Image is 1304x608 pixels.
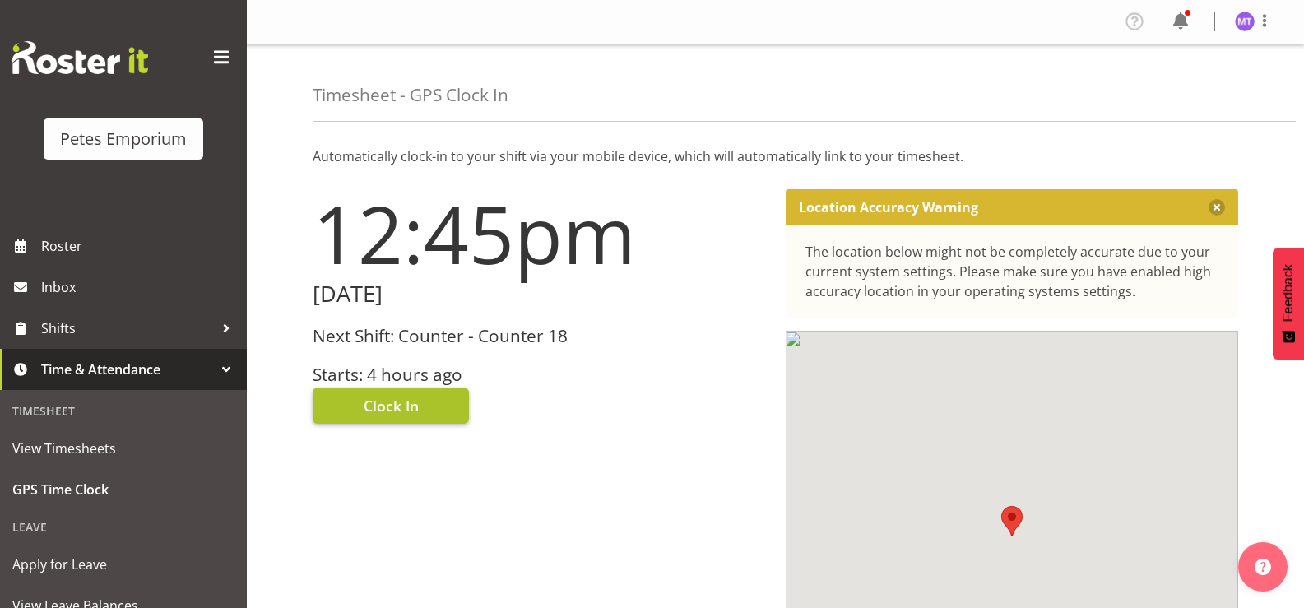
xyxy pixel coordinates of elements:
[60,127,187,151] div: Petes Emporium
[12,41,148,74] img: Rosterit website logo
[313,281,766,307] h2: [DATE]
[1235,12,1255,31] img: mya-taupawa-birkhead5814.jpg
[1281,264,1296,322] span: Feedback
[4,428,243,469] a: View Timesheets
[313,327,766,346] h3: Next Shift: Counter - Counter 18
[799,199,978,216] p: Location Accuracy Warning
[313,86,508,104] h4: Timesheet - GPS Clock In
[12,436,234,461] span: View Timesheets
[12,477,234,502] span: GPS Time Clock
[4,544,243,585] a: Apply for Leave
[805,242,1219,301] div: The location below might not be completely accurate due to your current system settings. Please m...
[4,394,243,428] div: Timesheet
[4,469,243,510] a: GPS Time Clock
[364,395,419,416] span: Clock In
[4,510,243,544] div: Leave
[12,552,234,577] span: Apply for Leave
[41,357,214,382] span: Time & Attendance
[313,189,766,278] h1: 12:45pm
[41,275,239,299] span: Inbox
[1255,559,1271,575] img: help-xxl-2.png
[313,365,766,384] h3: Starts: 4 hours ago
[41,234,239,258] span: Roster
[313,388,469,424] button: Clock In
[41,316,214,341] span: Shifts
[313,146,1238,166] p: Automatically clock-in to your shift via your mobile device, which will automatically link to you...
[1273,248,1304,360] button: Feedback - Show survey
[1209,199,1225,216] button: Close message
